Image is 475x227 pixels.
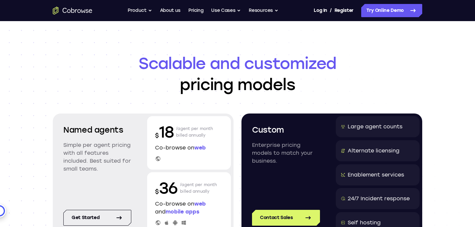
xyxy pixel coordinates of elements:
h1: pricing models [53,53,422,95]
span: $ [155,188,159,195]
a: Pricing [188,4,204,17]
a: Get started [63,210,131,226]
button: Use Cases [211,4,241,17]
a: Go to the home page [53,7,92,15]
div: Self hosting [348,219,381,227]
button: Product [128,4,152,17]
a: Log In [314,4,327,17]
p: Simple per agent pricing with all features included. Best suited for small teams. [63,141,131,173]
a: About us [160,4,180,17]
p: /agent per month billed annually [176,121,213,143]
div: Alternate licensing [348,147,399,155]
a: Register [334,4,354,17]
p: 18 [155,121,174,143]
p: Co-browse on and [155,200,223,216]
a: Try Online Demo [361,4,422,17]
span: web [194,145,206,151]
div: 24/7 Incident response [348,195,410,203]
div: Enablement services [348,171,404,179]
span: Scalable and customized [53,53,422,74]
span: web [194,201,206,207]
h2: Custom [252,124,320,136]
p: /agent per month billed annually [180,178,217,199]
button: Resources [249,4,278,17]
a: Contact Sales [252,210,320,226]
span: / [330,7,332,15]
div: Large agent counts [348,123,402,131]
span: $ [155,132,159,139]
span: mobile apps [166,209,199,215]
p: Enterprise pricing models to match your business. [252,141,320,165]
h2: Named agents [63,124,131,136]
p: Co-browse on [155,144,223,152]
p: 36 [155,178,177,199]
